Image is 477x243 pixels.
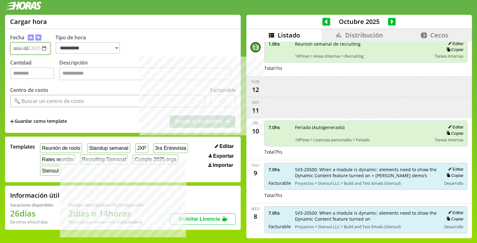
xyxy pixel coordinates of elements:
select: Tipo de hora [56,42,120,54]
span: Distribución [345,31,383,39]
button: Standup semanal [87,143,130,153]
button: Editar [446,124,463,130]
span: +Guardar como template [10,118,67,125]
div: Vacaciones disponibles [10,202,53,208]
span: Octubre 2025 [330,17,388,26]
button: Solicitar Licencia [170,213,236,225]
input: Cantidad [10,67,54,79]
label: Centro de costo [10,87,48,93]
button: Stensul [40,166,61,176]
div: Fri [253,121,258,126]
button: Reunión de roots [40,143,82,153]
span: 7.0 hs [268,124,291,130]
button: Rates reunión [40,155,75,164]
h1: Cargar hora [10,17,47,26]
button: Recruiting Semanal [80,155,128,164]
div: Sun [251,79,259,84]
div: 12 [250,84,261,94]
span: Tareas internas [435,137,463,143]
div: Tiempo Libre Optativo (TiLO) disponible [68,202,143,208]
b: Diciembre [121,219,142,225]
span: Reunion semanal de recruiting [295,41,431,47]
div: Total 7 hs [264,149,468,155]
label: Fecha [10,34,24,41]
span: Editar [220,144,234,149]
div: 10 [250,126,261,136]
label: Cantidad [10,59,59,82]
div: Sat [252,100,259,105]
span: 7.0 hs [268,167,291,172]
span: 10Pines > Licencias personales > Feriado [295,137,431,143]
button: Copiar [445,47,463,52]
button: Copiar [445,216,463,222]
span: Templates [10,143,35,150]
div: 🔍 Buscar un centro de costo [14,98,84,105]
button: Copiar [445,173,463,178]
h2: Información útil [10,191,60,200]
div: Total 1 hs [264,65,468,71]
div: Recordá que vencen a fin de [68,219,143,225]
h1: 26 días [10,208,53,219]
div: 8 [250,212,261,222]
span: 7.0 hs [268,210,291,216]
span: + [10,118,14,125]
span: Desarrollo [444,180,463,186]
button: JXP [135,143,148,153]
div: Wed [251,206,260,212]
div: 9 [250,168,261,178]
span: Importar [213,162,233,168]
button: Editar [213,143,236,150]
button: Cumple 2025 orga [133,155,178,164]
span: SV3-20500: When a module is dynamic: elements need to show the Dynamic Content feature turned on [295,210,437,222]
div: 13 [250,42,261,52]
div: De otros años: 9 días [10,219,53,225]
span: Solicitar Licencia [178,216,220,222]
span: 1.0 hs [268,41,291,47]
textarea: To enrich screen reader interactions, please activate Accessibility in Grammarly extension settings [59,67,231,81]
span: Proyectos > Stensul LLC > Build and Test Emails (Stensul) [295,224,437,229]
button: Editar [446,210,463,215]
button: Editar [446,167,463,172]
span: Exportar [213,153,234,159]
label: Tipo de hora [56,34,125,55]
span: Facturable [268,223,291,229]
span: Tareas internas [435,53,463,59]
label: Descripción [59,59,236,82]
div: 11 [250,105,261,115]
button: Copiar [445,131,463,136]
button: Exportar [207,153,236,159]
h1: 2 días o 14 horas [68,208,143,219]
button: Editar [446,41,463,46]
span: Feriado (Autogenerado) [295,124,431,130]
img: logotipo [5,2,42,10]
div: scrollable content [246,42,472,237]
button: 3ra Entrevista [153,143,188,153]
span: SV3-20500: When a module is dynamic: elements need to show the Dynamic Content feature turned on ... [295,167,437,178]
div: Thu [251,163,259,168]
span: Facturable [268,180,291,186]
span: Cecos [430,31,448,39]
div: Total 7 hs [264,192,468,198]
span: Listado [278,31,300,39]
span: Proyectos > Stensul LLC > Build and Test Emails (Stensul) [295,180,437,186]
span: 10Pines > Areas internas > Recruiting [295,53,431,59]
div: Total 7 hs [264,236,468,242]
label: Facturable [210,87,236,93]
span: Desarrollo [444,224,463,229]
